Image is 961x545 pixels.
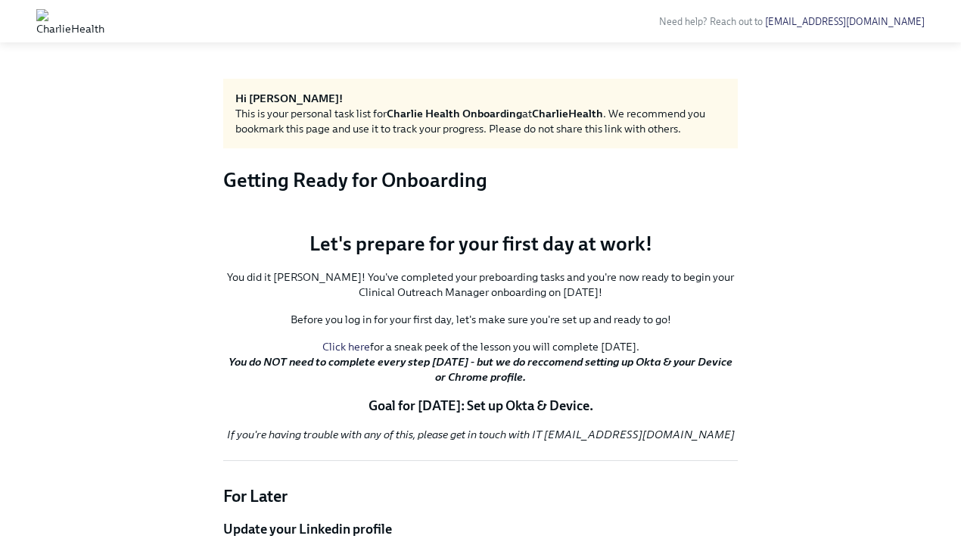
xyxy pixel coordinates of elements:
[387,107,522,120] strong: Charlie Health Onboarding
[223,485,738,508] h4: For Later
[235,92,343,105] strong: Hi [PERSON_NAME]!
[223,520,392,538] h5: Update your Linkedin profile
[223,339,738,385] p: for a sneak peek of the lesson you will complete [DATE].
[223,397,738,415] p: Goal for [DATE]: Set up Okta & Device.
[765,16,925,27] a: [EMAIL_ADDRESS][DOMAIN_NAME]
[659,16,925,27] span: Need help? Reach out to
[223,312,738,327] p: Before you log in for your first day, let's make sure you're set up and ready to go!
[322,340,370,353] a: Click here
[229,355,732,384] strong: You do NOT need to complete every step [DATE] - but we do reccomend setting up Okta & your Device...
[223,269,738,300] p: You did it [PERSON_NAME]! You've completed your preboarding tasks and you're now ready to begin y...
[223,230,738,257] p: Let's prepare for your first day at work!
[36,9,104,33] img: CharlieHealth
[223,167,738,194] h3: Getting Ready for Onboarding
[235,106,726,136] div: This is your personal task list for at . We recommend you bookmark this page and use it to track ...
[532,107,603,120] strong: CharlieHealth
[227,428,735,441] em: If you're having trouble with any of this, please get in touch with IT [EMAIL_ADDRESS][DOMAIN_NAME]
